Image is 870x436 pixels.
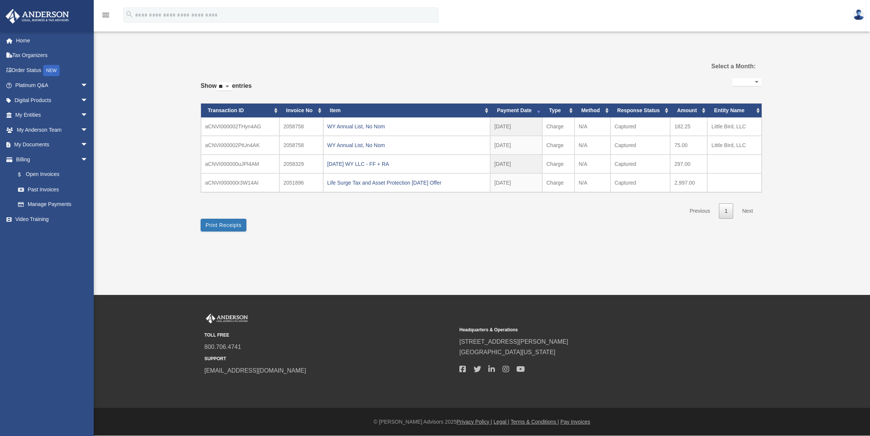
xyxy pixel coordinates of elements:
a: 1 [719,203,733,219]
a: Tax Organizers [5,48,99,63]
a: Past Invoices [10,182,96,197]
span: arrow_drop_down [81,152,96,167]
td: Captured [610,117,670,136]
a: Terms & Conditions | [511,419,559,425]
a: 800.706.4741 [204,344,241,350]
th: Response Status: activate to sort column ascending [610,104,670,117]
th: Method: activate to sort column ascending [574,104,610,117]
div: WY Annual List, No Nom [327,140,486,150]
td: 297.00 [670,155,707,173]
a: [STREET_ADDRESS][PERSON_NAME] [459,338,568,345]
small: TOLL FREE [204,331,454,339]
label: Show entries [201,81,252,99]
td: [DATE] [490,173,542,192]
td: Captured [610,136,670,155]
td: N/A [574,155,610,173]
span: arrow_drop_down [81,137,96,153]
td: N/A [574,117,610,136]
a: $Open Invoices [10,167,99,182]
a: Platinum Q&Aarrow_drop_down [5,78,99,93]
img: Anderson Advisors Platinum Portal [3,9,71,24]
span: arrow_drop_down [81,78,96,93]
a: Home [5,33,99,48]
a: My Entitiesarrow_drop_down [5,108,99,123]
a: Manage Payments [10,197,99,212]
small: Headquarters & Operations [459,326,709,334]
td: N/A [574,136,610,155]
span: arrow_drop_down [81,122,96,138]
td: Charge [542,136,574,155]
td: Charge [542,155,574,173]
div: NEW [43,65,60,76]
small: SUPPORT [204,355,454,363]
div: Life Surge Tax and Asset Protection [DATE] Offer [327,177,486,188]
td: 182.25 [670,117,707,136]
span: $ [22,170,26,179]
td: [DATE] [490,136,542,155]
td: aCNVI000000r3W14AI [201,173,279,192]
td: aCNVI000002PtUn4AK [201,136,279,155]
td: 75.00 [670,136,707,155]
select: Showentries [217,83,232,91]
td: aCNVI000002THyn4AG [201,117,279,136]
td: Charge [542,117,574,136]
button: Print Receipts [201,219,246,232]
a: [GEOGRAPHIC_DATA][US_STATE] [459,349,555,355]
th: Amount: activate to sort column ascending [670,104,707,117]
a: My Anderson Teamarrow_drop_down [5,122,99,137]
th: Entity Name: activate to sort column ascending [707,104,762,117]
a: Order StatusNEW [5,63,99,78]
i: search [125,10,133,18]
img: User Pic [853,9,864,20]
td: Captured [610,155,670,173]
a: Legal | [493,419,509,425]
img: Anderson Advisors Platinum Portal [204,314,249,323]
th: Item: activate to sort column ascending [323,104,490,117]
td: 2058758 [279,117,323,136]
td: aCNVI000000uJPl4AM [201,155,279,173]
td: 2058329 [279,155,323,173]
span: arrow_drop_down [81,108,96,123]
td: Captured [610,173,670,192]
a: Video Training [5,212,99,227]
th: Payment Date: activate to sort column ascending [490,104,542,117]
td: 2058758 [279,136,323,155]
a: Digital Productsarrow_drop_down [5,93,99,108]
td: 2,997.00 [670,173,707,192]
a: Billingarrow_drop_down [5,152,99,167]
td: 2051896 [279,173,323,192]
span: arrow_drop_down [81,93,96,108]
a: My Documentsarrow_drop_down [5,137,99,152]
div: © [PERSON_NAME] Advisors 2025 [94,417,870,427]
th: Type: activate to sort column ascending [542,104,574,117]
a: [EMAIL_ADDRESS][DOMAIN_NAME] [204,367,306,374]
a: Pay Invoices [560,419,590,425]
div: [DATE] WY LLC - FF + RA [327,159,486,169]
a: Privacy Policy | [457,419,492,425]
div: WY Annual List, No Nom [327,121,486,132]
td: [DATE] [490,117,542,136]
th: Invoice No: activate to sort column ascending [279,104,323,117]
td: Charge [542,173,574,192]
td: Little Bird, LLC [707,117,762,136]
td: [DATE] [490,155,542,173]
label: Select a Month: [673,61,756,72]
td: Little Bird, LLC [707,136,762,155]
i: menu [101,11,110,20]
a: Previous [684,203,715,219]
a: menu [101,13,110,20]
td: N/A [574,173,610,192]
th: Transaction ID: activate to sort column ascending [201,104,279,117]
a: Next [736,203,759,219]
